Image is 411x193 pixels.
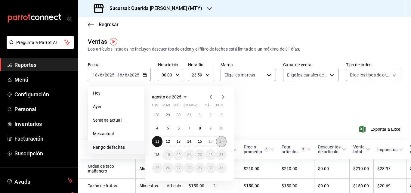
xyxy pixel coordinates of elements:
[152,95,181,99] span: agosto de 2025
[353,145,370,154] span: Venta total
[98,73,100,77] span: /
[162,123,173,134] button: 5 de agosto de 2025
[195,103,199,110] abbr: viernes
[177,113,181,117] abbr: 30 de julio de 2025
[4,44,74,50] a: Pregunta a Parrot AI
[188,63,213,67] label: Hora fin
[166,153,170,157] abbr: 19 de agosto de 2025
[184,110,194,120] button: 31 de julio de 2025
[282,145,311,154] span: Total artículos
[353,145,365,154] div: Venta total
[92,73,98,77] input: --
[205,163,216,173] button: 30 de agosto de 2025
[100,73,103,77] input: --
[184,163,194,173] button: 28 de agosto de 2025
[104,73,115,77] input: ----
[177,139,181,144] abbr: 13 de agosto de 2025
[195,136,205,147] button: 15 de agosto de 2025
[184,123,194,134] button: 7 de agosto de 2025
[377,147,403,152] span: Impuestos
[374,159,406,179] td: $28.97
[167,126,169,130] abbr: 5 de agosto de 2025
[187,113,191,117] abbr: 31 de julio de 2025
[155,113,159,117] abbr: 28 de julio de 2025
[187,153,191,157] abbr: 21 de agosto de 2025
[129,73,140,77] input: ----
[187,139,191,144] abbr: 14 de agosto de 2025
[162,163,173,173] button: 26 de agosto de 2025
[220,113,222,117] abbr: 3 de agosto de 2025
[152,123,162,134] button: 4 de agosto de 2025
[14,105,73,113] span: Personal
[173,163,184,173] button: 27 de agosto de 2025
[152,93,189,101] button: agosto de 2025
[99,22,119,27] span: Regresar
[216,136,227,147] button: 17 de agosto de 2025
[244,145,269,154] div: Precio promedio
[244,145,274,154] span: Precio promedio
[166,139,170,144] abbr: 12 de agosto de 2025
[199,126,201,130] abbr: 8 de agosto de 2025
[188,126,190,130] abbr: 7 de agosto de 2025
[199,113,201,117] abbr: 1 de agosto de 2025
[93,131,140,137] span: Mes actual
[195,149,205,160] button: 22 de agosto de 2025
[209,139,212,144] abbr: 16 de agosto de 2025
[93,90,140,96] span: Hoy
[278,159,314,179] td: $210.00
[195,123,205,134] button: 8 de agosto de 2025
[78,159,136,179] td: Orden de taco mañanero
[173,103,179,110] abbr: miércoles
[184,149,194,160] button: 21 de agosto de 2025
[93,144,140,151] span: Rango de fechas
[117,73,122,77] input: --
[283,63,338,67] label: Canal de venta
[224,72,255,78] span: Elige las marcas
[360,126,401,133] button: Exportar a Excel
[155,139,159,144] abbr: 11 de agosto de 2025
[318,145,346,154] span: Descuentos de artículo
[205,136,216,147] button: 16 de agosto de 2025
[264,147,269,152] svg: Precio promedio = Total artículos / cantidad
[103,73,104,77] span: /
[205,103,212,110] abbr: sábado
[136,159,163,179] td: Alimentos
[152,163,162,173] button: 25 de agosto de 2025
[110,38,117,45] img: Tooltip marker
[205,123,216,134] button: 9 de agosto de 2025
[216,123,227,134] button: 10 de agosto de 2025
[93,104,140,110] span: Ayer
[209,113,212,117] abbr: 2 de agosto de 2025
[216,110,227,120] button: 3 de agosto de 2025
[88,37,107,46] div: Ventas
[205,110,216,120] button: 2 de agosto de 2025
[219,153,223,157] abbr: 24 de agosto de 2025
[282,145,305,154] div: Total artículos
[377,147,397,152] div: Impuestos
[88,63,151,67] label: Fecha
[14,177,65,184] span: Ayuda
[219,139,223,144] abbr: 17 de agosto de 2025
[187,166,191,170] abbr: 28 de agosto de 2025
[162,103,170,110] abbr: martes
[7,36,74,49] button: Pregunta a Parrot AI
[158,63,183,67] label: Hora inicio
[184,103,219,110] abbr: jueves
[88,46,401,52] div: Los artículos listados no incluyen descuentos de orden y el filtro de fechas está limitado a un m...
[209,153,212,157] abbr: 23 de agosto de 2025
[155,166,159,170] abbr: 25 de agosto de 2025
[162,110,173,120] button: 29 de julio de 2025
[14,61,73,69] span: Reportes
[216,163,227,173] button: 31 de agosto de 2025
[184,136,194,147] button: 14 de agosto de 2025
[162,149,173,160] button: 19 de agosto de 2025
[287,72,327,78] span: Elige los canales de venta
[240,159,278,179] td: $210.00
[219,166,223,170] abbr: 31 de agosto de 2025
[93,117,140,123] span: Semana actual
[301,147,305,152] svg: El total artículos considera cambios de precios en los artículos así como costos adicionales por ...
[14,135,73,143] span: Facturación
[152,149,162,160] button: 18 de agosto de 2025
[216,149,227,160] button: 24 de agosto de 2025
[198,153,202,157] abbr: 22 de agosto de 2025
